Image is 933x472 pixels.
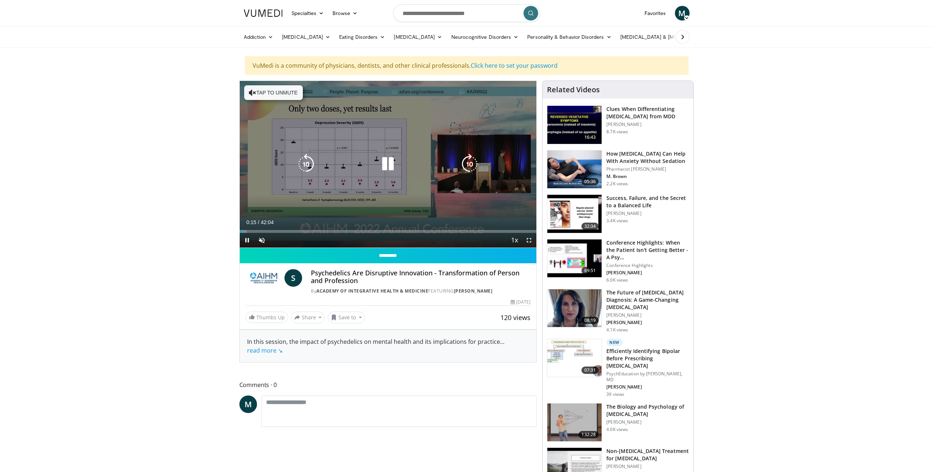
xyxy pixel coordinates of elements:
a: [MEDICAL_DATA] [389,30,447,44]
p: New [606,339,622,346]
p: 3.4K views [606,218,628,224]
a: Academy of Integrative Health & Medicine [316,288,428,294]
p: 6.0K views [606,277,628,283]
p: Pharmacist [PERSON_NAME] [606,166,689,172]
a: [PERSON_NAME] [454,288,493,294]
img: Academy of Integrative Health & Medicine [246,269,282,287]
span: 69:51 [581,267,599,274]
input: Search topics, interventions [393,4,540,22]
p: [PERSON_NAME] [606,312,689,318]
a: M [239,395,257,413]
a: 16:43 Clues When Differentiating [MEDICAL_DATA] from MDD [PERSON_NAME] 8.7K views [547,105,689,144]
a: 69:51 Conference Highlights: When the Patient Isn't Getting Better - A Psy… Conference Highlights... [547,239,689,283]
span: 16:43 [581,134,599,141]
a: Click here to set your password [471,62,558,70]
img: 4362ec9e-0993-4580-bfd4-8e18d57e1d49.150x105_q85_crop-smart_upscale.jpg [547,239,602,278]
p: [PERSON_NAME] [606,122,689,127]
p: [PERSON_NAME] [606,464,689,469]
span: ... [247,338,504,354]
img: bb766ca4-1a7a-496c-a5bd-5a4a5d6b6623.150x105_q85_crop-smart_upscale.jpg [547,339,602,377]
a: read more ↘ [247,346,283,354]
h3: Conference Highlights: When the Patient Isn't Getting Better - A Psy… [606,239,689,261]
div: Progress Bar [240,230,537,233]
span: 0:15 [246,219,256,225]
p: [PERSON_NAME] [606,211,689,216]
span: 05:36 [581,178,599,185]
a: Addiction [239,30,278,44]
img: 7307c1c9-cd96-462b-8187-bd7a74dc6cb1.150x105_q85_crop-smart_upscale.jpg [547,195,602,233]
div: By FEATURING [311,288,530,294]
p: [PERSON_NAME] [606,419,689,425]
p: [PERSON_NAME] [606,320,689,326]
div: [DATE] [511,299,530,305]
div: In this session, the impact of psychedelics on mental health and its implications for practice [247,337,529,355]
a: 07:31 New Efficiently Identifying Bipolar Before Prescribing [MEDICAL_DATA] PsychEducation by [PE... [547,339,689,397]
span: 07:31 [581,367,599,374]
div: VuMedi is a community of physicians, dentists, and other clinical professionals. [245,56,688,75]
button: Playback Rate [507,233,522,248]
p: M. Brown [606,174,689,179]
a: [MEDICAL_DATA] & [MEDICAL_DATA] [616,30,721,44]
span: 08:19 [581,317,599,324]
a: Favorites [640,6,671,21]
p: 4.0K views [606,427,628,432]
h3: The Future of [MEDICAL_DATA] Diagnosis: A Game-Changing [MEDICAL_DATA] [606,289,689,311]
button: Tap to unmute [244,85,303,100]
video-js: Video Player [240,81,537,248]
p: 4.1K views [606,327,628,333]
a: 08:19 The Future of [MEDICAL_DATA] Diagnosis: A Game-Changing [MEDICAL_DATA] [PERSON_NAME] [PERSO... [547,289,689,333]
a: Neurocognitive Disorders [447,30,523,44]
a: S [284,269,302,287]
span: 132:28 [578,431,599,438]
a: Specialties [287,6,328,21]
span: 120 views [500,313,530,322]
button: Unmute [254,233,269,248]
span: Comments 0 [239,380,537,390]
h4: Related Videos [547,85,600,94]
a: Personality & Behavior Disorders [523,30,616,44]
p: [PERSON_NAME] [606,384,689,390]
span: 32:34 [581,223,599,230]
h3: Non-[MEDICAL_DATA] Treatment for [MEDICAL_DATA] [606,447,689,462]
h4: Psychedelics Are Disruptive Innovation - Transformation of Person and Profession [311,269,530,285]
span: / [258,219,260,225]
button: Pause [240,233,254,248]
img: 7bfe4765-2bdb-4a7e-8d24-83e30517bd33.150x105_q85_crop-smart_upscale.jpg [547,150,602,189]
a: 05:36 How [MEDICAL_DATA] Can Help With Anxiety Without Sedation Pharmacist [PERSON_NAME] M. Brown... [547,150,689,189]
button: Save to [328,312,365,323]
p: 39 views [606,391,624,397]
p: PsychEducation by [PERSON_NAME], MD [606,371,689,383]
button: Fullscreen [522,233,536,248]
h3: How [MEDICAL_DATA] Can Help With Anxiety Without Sedation [606,150,689,165]
a: 32:34 Success, Failure, and the Secret to a Balanced Life [PERSON_NAME] 3.4K views [547,194,689,233]
img: f8311eb0-496c-457e-baaa-2f3856724dd4.150x105_q85_crop-smart_upscale.jpg [547,404,602,442]
a: Thumbs Up [246,312,288,323]
h3: Efficiently Identifying Bipolar Before Prescribing [MEDICAL_DATA] [606,348,689,369]
p: 8.7K views [606,129,628,135]
a: Browse [328,6,362,21]
a: M [675,6,690,21]
h3: Success, Failure, and the Secret to a Balanced Life [606,194,689,209]
p: Conference Highlights [606,263,689,268]
a: [MEDICAL_DATA] [278,30,335,44]
span: 42:04 [261,219,273,225]
a: Eating Disorders [335,30,389,44]
h3: Clues When Differentiating [MEDICAL_DATA] from MDD [606,105,689,120]
p: [PERSON_NAME] [606,270,689,276]
h3: The Biology and Psychology of [MEDICAL_DATA] [606,403,689,418]
p: 2.2K views [606,181,628,187]
a: 132:28 The Biology and Psychology of [MEDICAL_DATA] [PERSON_NAME] 4.0K views [547,403,689,442]
button: Share [291,312,325,323]
img: a6520382-d332-4ed3-9891-ee688fa49237.150x105_q85_crop-smart_upscale.jpg [547,106,602,144]
img: db580a60-f510-4a79-8dc4-8580ce2a3e19.png.150x105_q85_crop-smart_upscale.png [547,289,602,327]
img: VuMedi Logo [244,10,283,17]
